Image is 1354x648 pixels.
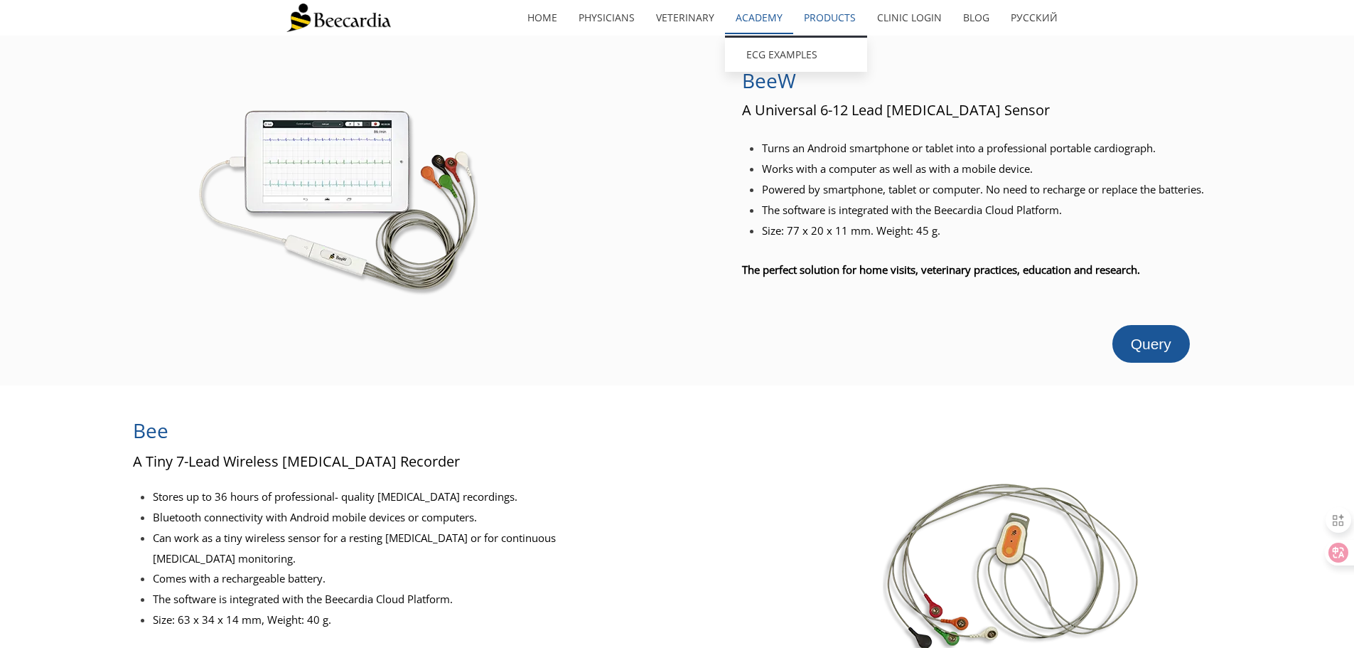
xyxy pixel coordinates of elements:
span: Query [1131,336,1171,352]
a: Query [1112,325,1190,363]
span: A Tiny 7-Lead Wireless [MEDICAL_DATA] Recorder [133,452,460,471]
span: The software is integrated with the Beecardia Cloud Platform. [762,203,1062,217]
a: home [517,1,568,34]
a: Academy [725,1,793,34]
span: Bee [133,417,168,444]
span: Size: 77 x 20 x 11 mm. Weight: 45 g. [762,223,940,238]
a: Blog [952,1,1000,34]
span: The software is integrated with the Beecardia Cloud Platform. [153,592,453,606]
span: The perfect solution for home visits, veterinary practices, education and research. [742,262,1140,277]
span: BeeW [742,67,796,94]
span: Works with a computer as well as with a mobile device. [762,161,1033,176]
span: Stores up to 36 hours of professional- quality [MEDICAL_DATA] recordings. [153,489,517,504]
span: Comes with a rechargeable battery. [153,571,326,585]
a: Products [793,1,866,34]
span: Turns an Android smartphone or tablet into a professional portable cardiograph. [762,141,1156,155]
a: Русский [1000,1,1068,34]
span: Bluetooth connectivity with Android mobile devices or computers. [153,510,477,524]
img: Beecardia [286,4,391,32]
a: Physicians [568,1,645,34]
span: Size: 63 x 34 x 14 mm, Weight: 40 g. [153,612,331,627]
span: Can work as a tiny wireless sensor for a resting [MEDICAL_DATA] or for continuous [MEDICAL_DATA] ... [153,531,556,565]
a: ECG EXAMPLES [725,38,867,72]
a: Clinic Login [866,1,952,34]
a: Veterinary [645,1,725,34]
span: A Universal 6-12 Lead [MEDICAL_DATA] Sensor [742,100,1050,119]
span: Powered by smartphone, tablet or computer. No need to recharge or replace the batteries. [762,182,1204,196]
